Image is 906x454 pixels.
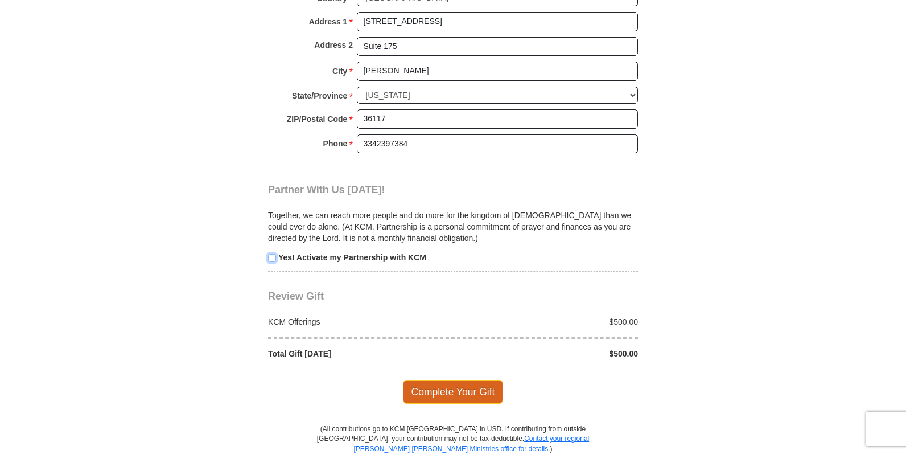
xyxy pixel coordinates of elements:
[268,291,324,302] span: Review Gift
[292,88,347,104] strong: State/Province
[332,63,347,79] strong: City
[403,380,504,404] span: Complete Your Gift
[262,316,454,328] div: KCM Offerings
[353,435,589,452] a: Contact your regional [PERSON_NAME] [PERSON_NAME] Ministries office for details.
[309,14,348,30] strong: Address 1
[268,210,638,244] p: Together, we can reach more people and do more for the kingdom of [DEMOGRAPHIC_DATA] than we coul...
[314,37,353,53] strong: Address 2
[262,348,454,359] div: Total Gift [DATE]
[278,253,426,262] strong: Yes! Activate my Partnership with KCM
[453,348,644,359] div: $500.00
[323,136,348,152] strong: Phone
[268,184,385,195] span: Partner With Us [DATE]!
[453,316,644,328] div: $500.00
[287,111,348,127] strong: ZIP/Postal Code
